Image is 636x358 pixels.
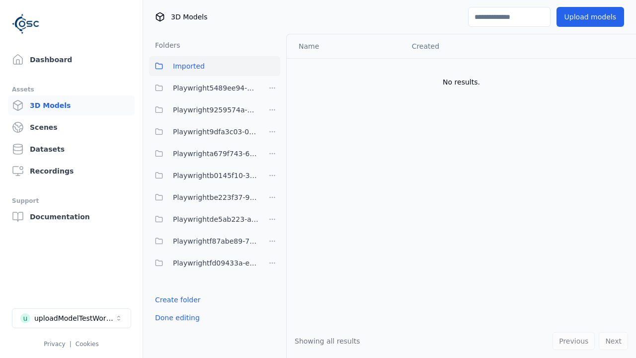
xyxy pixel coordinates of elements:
[8,95,135,115] a: 3D Models
[149,122,258,142] button: Playwright9dfa3c03-00a9-4ca2-9f4b-f0b1cd927ec8
[173,191,258,203] span: Playwrightbe223f37-9bd7-42c0-9717-b27ce4fe665d
[149,56,280,76] button: Imported
[12,308,131,328] button: Select a workspace
[8,207,135,227] a: Documentation
[149,40,180,50] h3: Folders
[173,213,258,225] span: Playwrightde5ab223-a0f8-4a97-be4c-ac610507c281
[173,170,258,181] span: Playwrightb0145f10-3271-4988-8f00-c1dd5f4788d5
[8,139,135,159] a: Datasets
[44,341,65,348] a: Privacy
[70,341,72,348] span: |
[173,257,258,269] span: Playwrightfd09433a-e09a-46f2-a8d1-9ed2645adf93
[12,195,131,207] div: Support
[149,78,258,98] button: Playwright5489ee94-77c0-4cdc-8ec7-0072a5d2a389
[149,253,258,273] button: Playwrightfd09433a-e09a-46f2-a8d1-9ed2645adf93
[149,144,258,164] button: Playwrighta679f743-6502-4593-9ef9-45d94dfc9c2e
[171,12,207,22] span: 3D Models
[173,126,258,138] span: Playwright9dfa3c03-00a9-4ca2-9f4b-f0b1cd927ec8
[173,148,258,160] span: Playwrighta679f743-6502-4593-9ef9-45d94dfc9c2e
[173,60,205,72] span: Imported
[8,161,135,181] a: Recordings
[287,58,636,106] td: No results.
[12,10,40,38] img: Logo
[404,34,524,58] th: Created
[12,84,131,95] div: Assets
[149,187,258,207] button: Playwrightbe223f37-9bd7-42c0-9717-b27ce4fe665d
[149,309,206,327] button: Done editing
[295,337,360,345] span: Showing all results
[76,341,99,348] a: Cookies
[149,100,258,120] button: Playwright9259574a-99d8-4589-8e4f-773eb3ccbbb2
[173,82,258,94] span: Playwright5489ee94-77c0-4cdc-8ec7-0072a5d2a389
[149,209,258,229] button: Playwrightde5ab223-a0f8-4a97-be4c-ac610507c281
[173,235,258,247] span: Playwrightf87abe89-795a-4558-b272-1516c46e3a97
[149,231,258,251] button: Playwrightf87abe89-795a-4558-b272-1516c46e3a97
[8,117,135,137] a: Scenes
[8,50,135,70] a: Dashboard
[155,295,201,305] a: Create folder
[173,104,258,116] span: Playwright9259574a-99d8-4589-8e4f-773eb3ccbbb2
[20,313,30,323] div: u
[149,291,207,309] button: Create folder
[149,166,258,185] button: Playwrightb0145f10-3271-4988-8f00-c1dd5f4788d5
[34,313,115,323] div: uploadModelTestWorkspace
[287,34,404,58] th: Name
[556,7,624,27] button: Upload models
